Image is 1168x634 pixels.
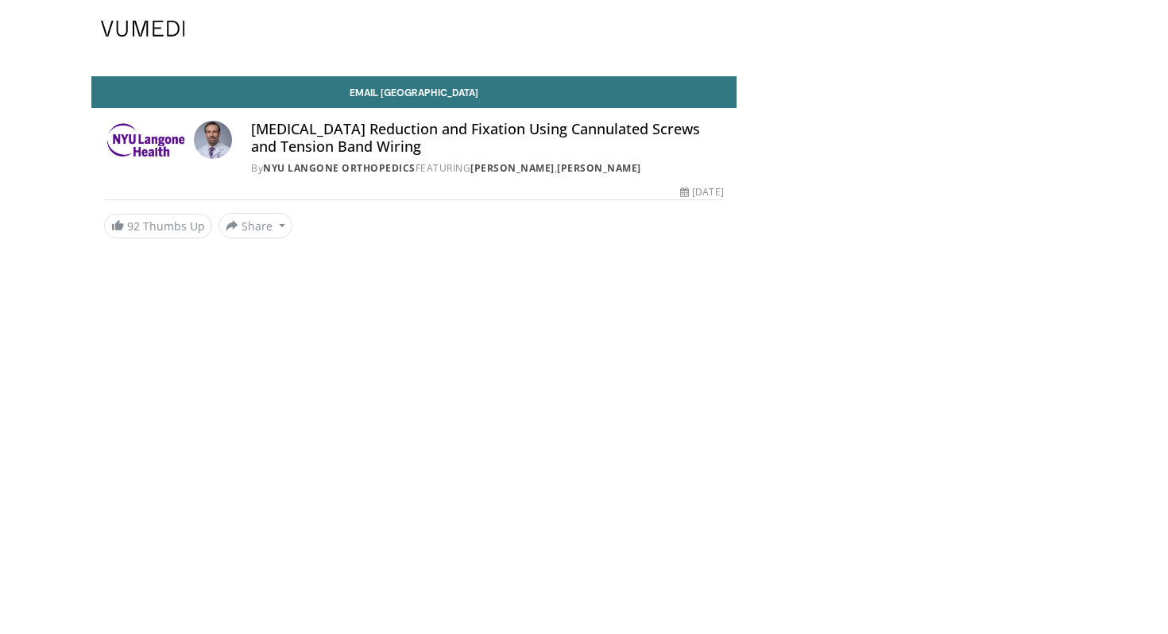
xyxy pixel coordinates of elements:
img: Avatar [194,121,232,159]
button: Share [219,213,292,238]
a: Email [GEOGRAPHIC_DATA] [91,76,737,108]
a: 92 Thumbs Up [104,214,212,238]
img: NYU Langone Orthopedics [104,121,188,159]
a: [PERSON_NAME] [470,161,555,175]
img: VuMedi Logo [101,21,185,37]
div: By FEATURING , [251,161,723,176]
h4: [MEDICAL_DATA] Reduction and Fixation Using Cannulated Screws and Tension Band Wiring [251,121,723,155]
div: [DATE] [680,185,723,199]
a: NYU Langone Orthopedics [263,161,416,175]
a: [PERSON_NAME] [557,161,641,175]
span: 92 [127,218,140,234]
